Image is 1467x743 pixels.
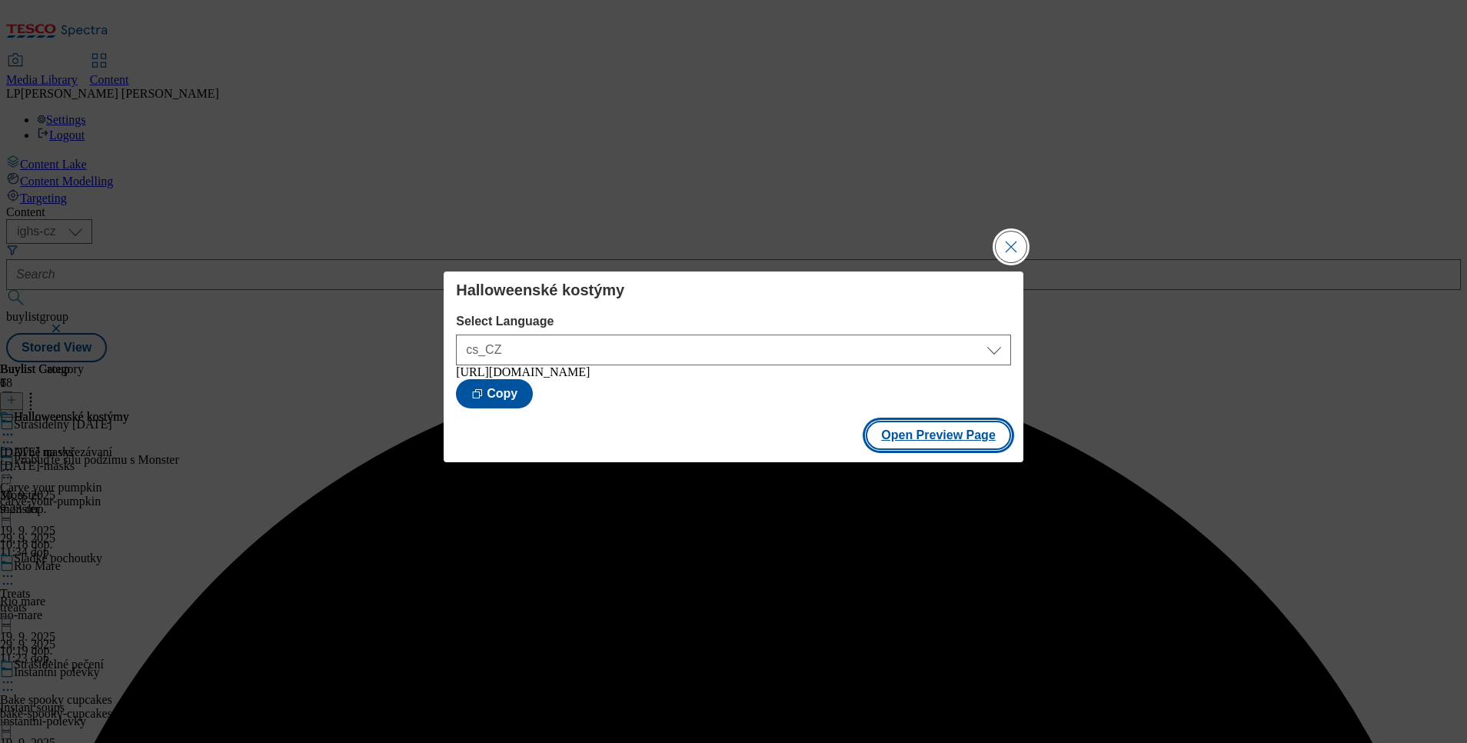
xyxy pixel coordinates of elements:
[456,315,1011,328] label: Select Language
[456,365,1011,379] div: [URL][DOMAIN_NAME]
[444,272,1023,462] div: Modal
[456,379,533,408] button: Copy
[996,232,1026,262] button: Close Modal
[866,421,1011,450] button: Open Preview Page
[456,281,1011,299] h4: Halloweenské kostýmy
